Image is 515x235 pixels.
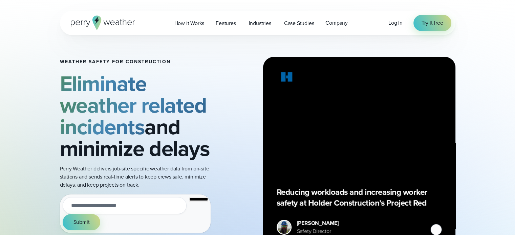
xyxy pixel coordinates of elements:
img: Holder.svg [277,70,297,86]
span: Company [325,19,348,27]
a: Try it free [413,15,451,31]
a: How it Works [169,16,210,30]
a: Case Studies [278,16,320,30]
p: Reducing workloads and increasing worker safety at Holder Construction’s Project Red [277,187,442,208]
a: Log in [388,19,403,27]
strong: Eliminate weather related incidents [60,68,207,143]
h1: Weather safety for Construction [60,59,218,65]
span: Case Studies [284,19,314,27]
div: [PERSON_NAME] [297,219,339,227]
button: Submit [63,214,101,230]
span: Industries [249,19,271,27]
span: Submit [73,218,90,226]
h2: and minimize delays [60,73,218,159]
p: Perry Weather delivers job-site specific weather data from on-site stations and sends real-time a... [60,165,218,189]
span: How it Works [174,19,205,27]
span: Try it free [422,19,443,27]
img: Merco Chantres Headshot [278,221,291,234]
span: Features [216,19,236,27]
